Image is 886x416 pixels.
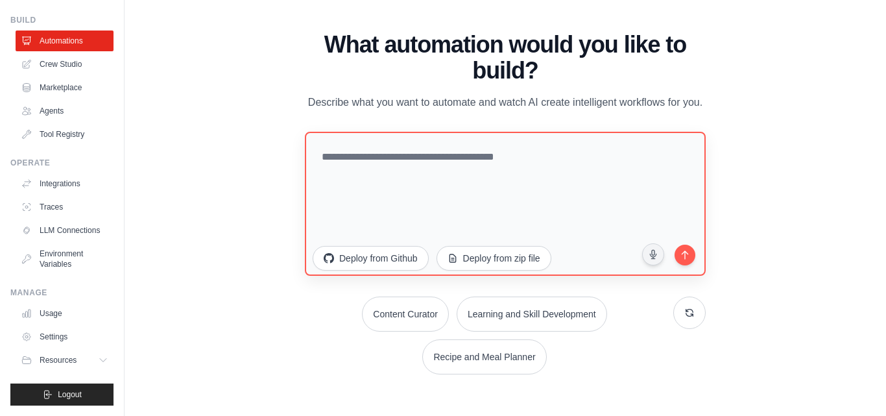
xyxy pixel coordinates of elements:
button: Content Curator [362,297,449,332]
span: Resources [40,355,77,365]
a: LLM Connections [16,220,114,241]
p: Describe what you want to automate and watch AI create intelligent workflows for you. [305,94,706,111]
h1: What automation would you like to build? [305,32,706,84]
a: Integrations [16,173,114,194]
a: Settings [16,326,114,347]
button: Deploy from Github [313,246,429,271]
a: Traces [16,197,114,217]
button: Learning and Skill Development [457,297,607,332]
a: Automations [16,31,114,51]
a: Agents [16,101,114,121]
div: Manage [10,288,114,298]
a: Marketplace [16,77,114,98]
a: Tool Registry [16,124,114,145]
a: Usage [16,303,114,324]
button: Deploy from zip file [437,246,551,271]
a: Environment Variables [16,243,114,275]
div: Build [10,15,114,25]
a: Crew Studio [16,54,114,75]
div: Operate [10,158,114,168]
button: Resources [16,350,114,371]
button: Recipe and Meal Planner [422,339,546,374]
span: Logout [58,389,82,400]
button: Logout [10,384,114,406]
